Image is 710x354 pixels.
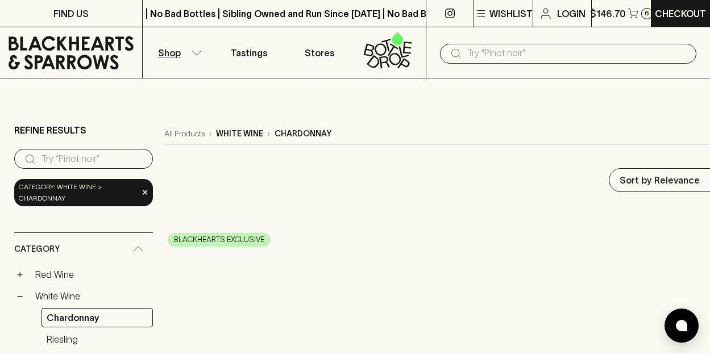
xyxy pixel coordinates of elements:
a: Riesling [41,330,153,349]
p: › [268,128,270,140]
p: Refine Results [14,123,86,137]
button: Shop [143,27,214,78]
p: Tastings [231,46,267,60]
a: Chardonnay [41,308,153,327]
p: Login [557,7,586,20]
button: − [14,290,26,302]
a: All Products [164,128,205,140]
input: Try "Pinot noir" [467,44,687,63]
a: Tastings [213,27,284,78]
p: Wishlist [489,7,533,20]
p: Stores [305,46,334,60]
div: Category [14,233,153,265]
p: Checkout [655,7,706,20]
a: Red Wine [30,265,153,284]
img: bubble-icon [676,320,687,331]
button: + [14,269,26,280]
span: × [142,186,148,198]
p: $146.70 [590,7,626,20]
a: White Wine [30,286,153,306]
p: chardonnay [275,128,331,140]
p: Shop [158,46,181,60]
a: Stores [284,27,355,78]
p: › [209,128,211,140]
p: Sort by Relevance [620,173,700,187]
input: Try “Pinot noir” [41,150,144,168]
span: Category: white wine > chardonnay [19,181,138,204]
p: white wine [216,128,263,140]
span: Category [14,242,60,256]
p: FIND US [53,7,89,20]
p: 6 [645,10,649,16]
